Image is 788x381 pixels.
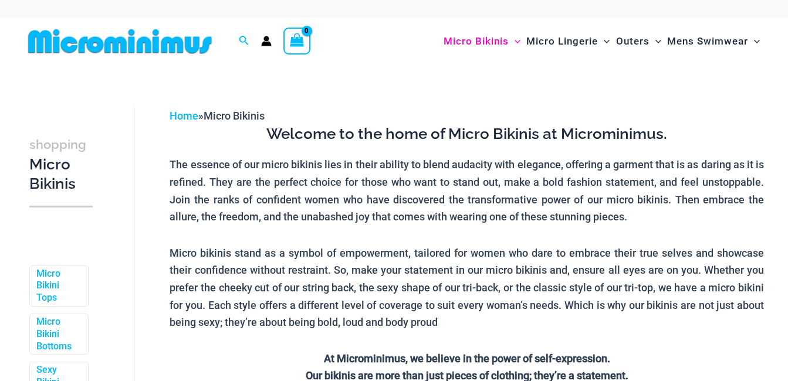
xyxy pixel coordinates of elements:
[170,156,764,226] p: The essence of our micro bikinis lies in their ability to blend audacity with elegance, offering ...
[441,23,523,59] a: Micro BikinisMenu ToggleMenu Toggle
[650,26,661,56] span: Menu Toggle
[439,22,765,61] nav: Site Navigation
[444,26,509,56] span: Micro Bikinis
[29,137,86,152] span: shopping
[667,26,748,56] span: Mens Swimwear
[204,110,265,122] span: Micro Bikinis
[509,26,520,56] span: Menu Toggle
[23,28,217,55] img: MM SHOP LOGO FLAT
[598,26,610,56] span: Menu Toggle
[170,124,764,144] h3: Welcome to the home of Micro Bikinis at Microminimus.
[748,26,760,56] span: Menu Toggle
[170,244,764,332] p: Micro bikinis stand as a symbol of empowerment, tailored for women who dare to embrace their true...
[170,110,198,122] a: Home
[36,316,79,352] a: Micro Bikini Bottoms
[613,23,664,59] a: OutersMenu ToggleMenu Toggle
[239,34,249,49] a: Search icon link
[261,36,272,46] a: Account icon link
[616,26,650,56] span: Outers
[283,28,310,55] a: View Shopping Cart, empty
[664,23,763,59] a: Mens SwimwearMenu ToggleMenu Toggle
[29,134,93,194] h3: Micro Bikinis
[324,352,610,365] strong: At Microminimus, we believe in the power of self-expression.
[526,26,598,56] span: Micro Lingerie
[170,110,265,122] span: »
[36,268,79,304] a: Micro Bikini Tops
[523,23,613,59] a: Micro LingerieMenu ToggleMenu Toggle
